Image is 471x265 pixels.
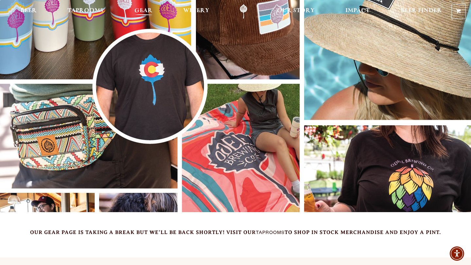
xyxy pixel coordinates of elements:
[134,8,152,13] span: Gear
[63,4,108,19] a: Taprooms
[16,4,41,19] a: Beer
[16,228,455,241] h5: Our gear page is taking a break but we’ll be back shortly! Visit our to shop in stock merchandise...
[183,8,209,13] span: Winery
[450,246,464,261] div: Accessibility Menu
[277,8,315,13] span: Our Story
[345,8,370,13] span: Impact
[130,4,157,19] a: Gear
[256,231,285,236] a: taprooms
[67,8,103,13] span: Taprooms
[273,4,319,19] a: Our Story
[21,8,37,13] span: Beer
[401,8,442,13] span: Beer Finder
[231,4,256,19] a: Odell Home
[396,4,446,19] a: Beer Finder
[179,4,214,19] a: Winery
[341,4,374,19] a: Impact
